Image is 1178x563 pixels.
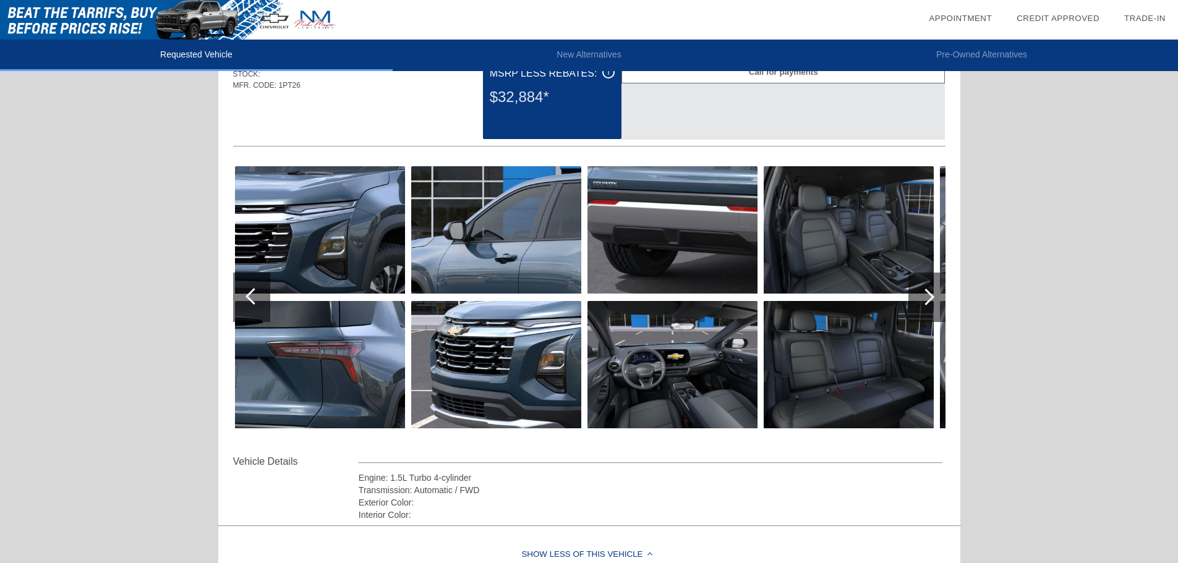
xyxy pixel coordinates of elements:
img: 12.jpg [411,166,581,294]
img: 13.jpg [411,301,581,428]
div: Engine: 1.5L Turbo 4-cylinder [359,472,943,484]
span: MFR. CODE: [233,81,277,90]
div: Exterior Color: [359,496,943,509]
div: Interior Color: [359,509,943,521]
img: 15.jpg [587,301,758,428]
img: 16.jpg [764,166,934,294]
a: Credit Approved [1017,14,1099,23]
img: 11.jpg [235,301,405,428]
img: 10.jpg [235,166,405,294]
li: Pre-Owned Alternatives [785,40,1178,71]
div: Quoted on [DATE] 3:17:51 PM [233,109,945,129]
img: 19.jpg [940,301,1110,428]
a: Trade-In [1124,14,1166,23]
div: Vehicle Details [233,454,359,469]
div: Transmission: Automatic / FWD [359,484,943,496]
span: 1PT26 [279,81,301,90]
div: $32,884* [490,81,615,113]
img: 14.jpg [587,166,758,294]
img: 17.jpg [764,301,934,428]
li: New Alternatives [393,40,785,71]
img: 18.jpg [940,166,1110,294]
a: Appointment [929,14,992,23]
